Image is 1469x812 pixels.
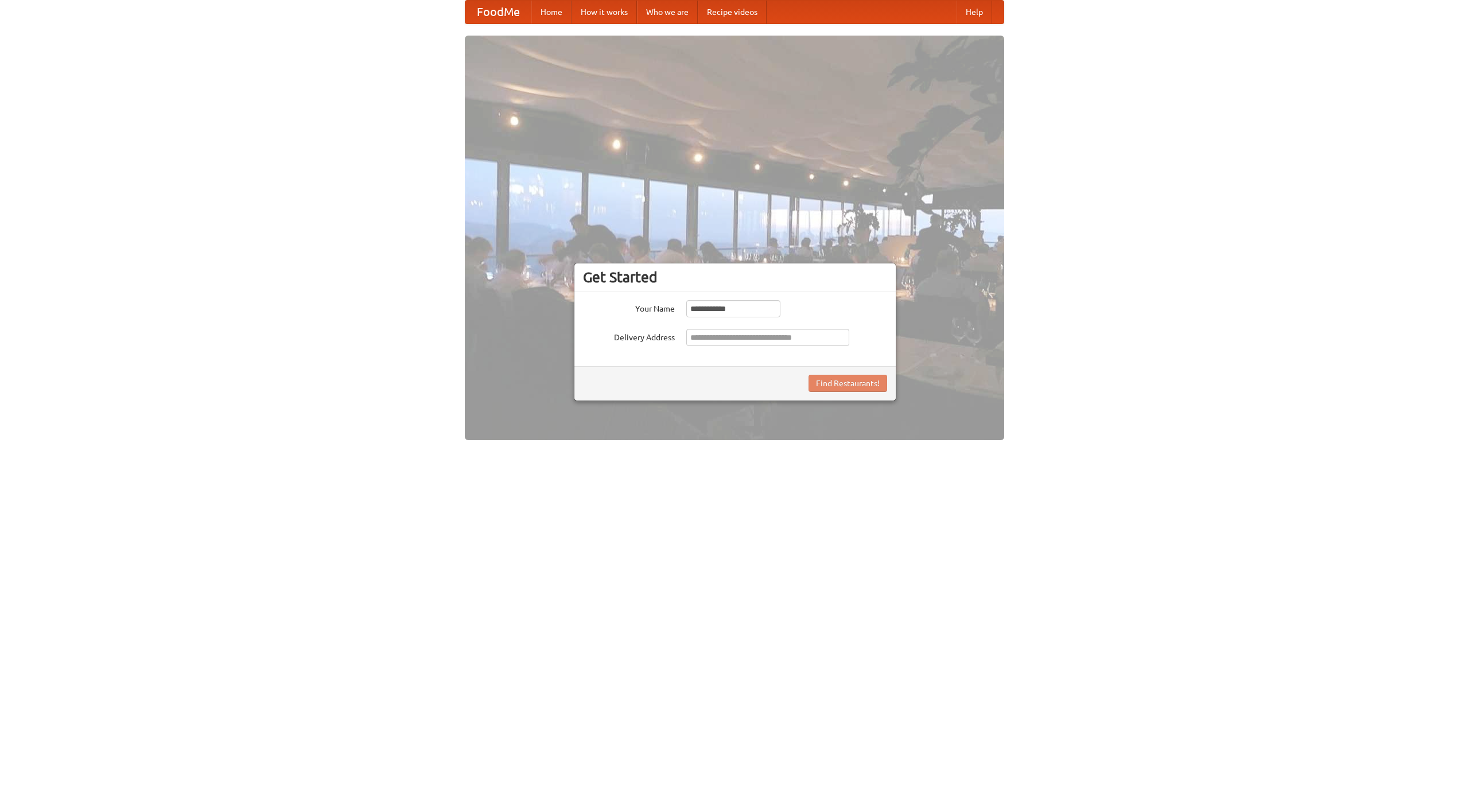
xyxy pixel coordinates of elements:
a: Recipe videos [698,1,767,24]
a: Home [531,1,572,24]
a: How it works [572,1,637,24]
button: Find Restaurants! [809,375,887,392]
a: Who we are [637,1,698,24]
a: Help [957,1,992,24]
label: Your Name [583,300,675,314]
a: FoodMe [465,1,531,24]
label: Delivery Address [583,329,675,343]
h3: Get Started [583,269,887,286]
